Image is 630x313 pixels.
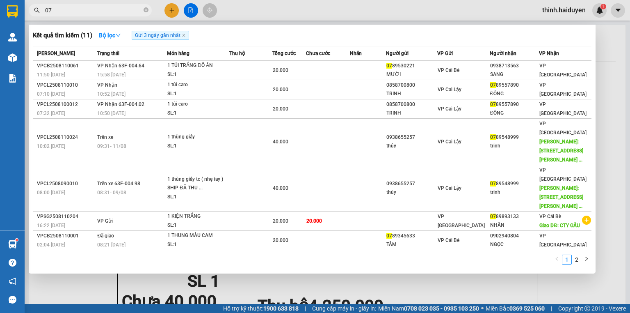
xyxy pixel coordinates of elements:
span: VP [GEOGRAPHIC_DATA] [539,121,587,136]
span: VP [GEOGRAPHIC_DATA] [539,101,587,116]
span: 10:52 [DATE] [97,91,126,97]
button: right [582,255,591,265]
img: logo-vxr [7,5,18,18]
span: 07 [490,134,496,140]
span: 07 [490,214,496,219]
div: 89548999 [490,180,539,188]
span: 20.000 [273,87,288,92]
span: 07:10 [DATE] [37,91,65,97]
span: 09:31 - 11/08 [97,143,126,149]
span: close-circle [144,7,148,14]
input: Tìm tên, số ĐT hoặc mã đơn [45,6,142,15]
span: Món hàng [167,51,189,56]
span: Người nhận [490,51,516,56]
span: 40.000 [273,139,288,145]
button: left [552,255,562,265]
div: NHÂN [490,221,539,230]
img: warehouse-icon [8,240,17,249]
span: Nhãn [350,51,362,56]
div: VPCL2508110024 [37,133,95,142]
span: 15:58 [DATE] [97,72,126,78]
div: 1 túi caro [167,81,229,90]
span: Trên xe [97,134,113,140]
div: 1 THUNG MÀU CAM [167,231,229,240]
div: SL: 1 [167,221,229,230]
span: VP Gửi [97,218,113,224]
div: thùy [386,188,436,197]
span: 20.000 [273,237,288,243]
span: 07 [490,101,496,107]
span: 16:22 [DATE] [37,223,65,228]
span: 20.000 [306,218,322,224]
span: VP [GEOGRAPHIC_DATA] [539,82,587,97]
span: 20.000 [273,106,288,112]
div: trinh [490,188,539,197]
div: 89557890 [490,100,539,109]
div: 1 TÚI TRẮNG ĐỒ ĂN [167,61,229,70]
div: 0902940804 [490,232,539,240]
div: 89557890 [490,81,539,90]
strong: Bộ lọc [99,32,121,39]
span: 10:02 [DATE] [37,143,65,149]
span: Giao DĐ: CTY GẤU [539,223,580,228]
span: VP Cai Lậy [438,139,461,145]
span: Gửi 3 ngày gần nhất [132,31,189,40]
span: 08:21 [DATE] [97,242,126,248]
span: left [555,256,559,261]
span: VP Gửi [437,51,453,56]
div: SL: 1 [167,142,229,151]
span: VP Nhận [539,51,559,56]
span: plus-circle [582,216,591,225]
div: SL: 1 [167,109,229,118]
span: Người gửi [386,51,409,56]
div: SANG [490,70,539,79]
span: VP Cai Lậy [438,185,461,191]
li: Next Page [582,255,591,265]
span: VP Cai Lậy [438,106,461,112]
div: 1 thùng giấy [167,133,229,142]
div: 1 thùng giấy tc ( nhẹ tay ) SHIP ĐÃ THU ... [167,175,229,193]
span: VP [GEOGRAPHIC_DATA] [539,233,587,248]
span: Trên xe 63F-004.98 [97,181,140,186]
div: 89530221 [386,62,436,70]
div: SL: 1 [167,70,229,79]
span: question-circle [9,259,16,267]
div: 0858700800 [386,100,436,109]
h3: Kết quả tìm kiếm ( 11 ) [33,31,92,40]
div: SL: 1 [167,193,229,202]
span: down [115,32,121,38]
span: VP Cái Bè [438,237,459,243]
li: 1 [562,255,572,265]
span: 08:31 - 09/08 [97,190,126,196]
div: ĐÔNG [490,109,539,117]
span: Chưa cước [306,51,330,56]
div: SL: 1 [167,90,229,99]
div: 0938655257 [386,133,436,142]
span: 40.000 [273,185,288,191]
span: 20.000 [273,67,288,73]
span: 07 [490,181,496,186]
div: VPCL2508110010 [37,81,95,90]
span: [PERSON_NAME]: [STREET_ADDRESS][PERSON_NAME] ... [539,139,583,163]
div: VPCB2508110001 [37,232,95,240]
span: 10:50 [DATE] [97,110,126,116]
span: VP Nhận [97,82,117,88]
div: TRINH [386,109,436,117]
span: 07:32 [DATE] [37,110,65,116]
sup: 1 [16,239,18,241]
div: VPSG2508110204 [37,212,95,221]
span: Trạng thái [97,51,119,56]
img: warehouse-icon [8,33,17,41]
span: VP [GEOGRAPHIC_DATA] [539,63,587,78]
span: Đã giao [97,233,114,239]
div: VPCB2508110061 [37,62,95,70]
div: NGỌC [490,240,539,249]
span: notification [9,277,16,285]
div: MƯỜI [386,70,436,79]
span: VP Nhận 63F-004.64 [97,63,144,69]
span: 20.000 [273,218,288,224]
div: 89893133 [490,212,539,221]
span: 02:04 [DATE] [37,242,65,248]
div: VPCL2508090010 [37,180,95,188]
div: trinh [490,142,539,150]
